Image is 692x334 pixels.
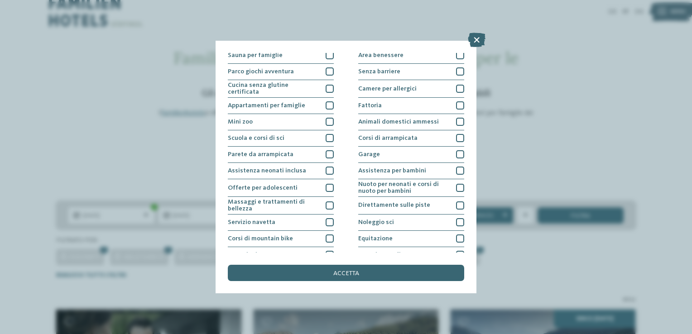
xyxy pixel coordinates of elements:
span: Equitazione [358,235,393,242]
span: Fattoria [358,102,382,109]
span: Mini zoo [228,119,253,125]
span: Corsi di mountain bike [228,235,293,242]
span: Cucina senza glutine certificata [228,82,320,95]
span: Sauna per famiglie [228,52,283,58]
span: Camere per allergici [358,86,417,92]
span: Massaggi e trattamenti di bellezza [228,199,320,212]
span: Servizio navetta [228,219,275,225]
span: Noleggio sci [358,219,394,225]
span: Senza barriere [358,68,400,75]
span: Assistenza neonati inclusa [228,167,306,174]
span: Appartamenti per famiglie [228,102,305,109]
span: Direttamente sulle piste [358,202,430,208]
span: Parco giochi avventura [228,68,294,75]
span: Garage [358,151,380,157]
span: accetta [333,270,359,277]
span: Corsi di arrampicata [358,135,418,141]
span: Parete da arrampicata [228,151,293,157]
span: Area benessere [358,52,404,58]
span: Assistenza per bambini [358,167,426,174]
span: Scuola e corsi di sci [228,135,284,141]
span: Offerte per adolescenti [228,185,298,191]
span: Escursioni [228,252,257,258]
span: Sport invernali [358,252,401,258]
span: Nuoto per neonati e corsi di nuoto per bambini [358,181,450,194]
span: Animali domestici ammessi [358,119,439,125]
